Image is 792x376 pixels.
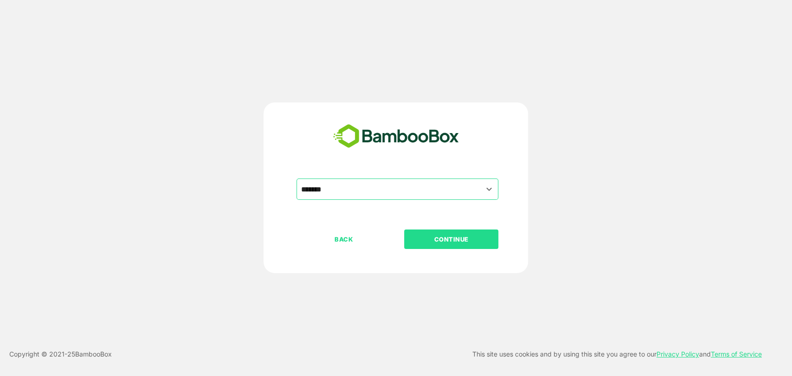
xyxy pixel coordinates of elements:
p: Copyright © 2021- 25 BambooBox [9,349,112,360]
p: This site uses cookies and by using this site you agree to our and [472,349,762,360]
p: BACK [297,234,390,244]
a: Terms of Service [711,350,762,358]
button: CONTINUE [404,229,498,249]
button: Open [483,183,495,195]
a: Privacy Policy [657,350,699,358]
p: CONTINUE [405,234,498,244]
img: bamboobox [328,121,464,152]
button: BACK [296,229,391,249]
